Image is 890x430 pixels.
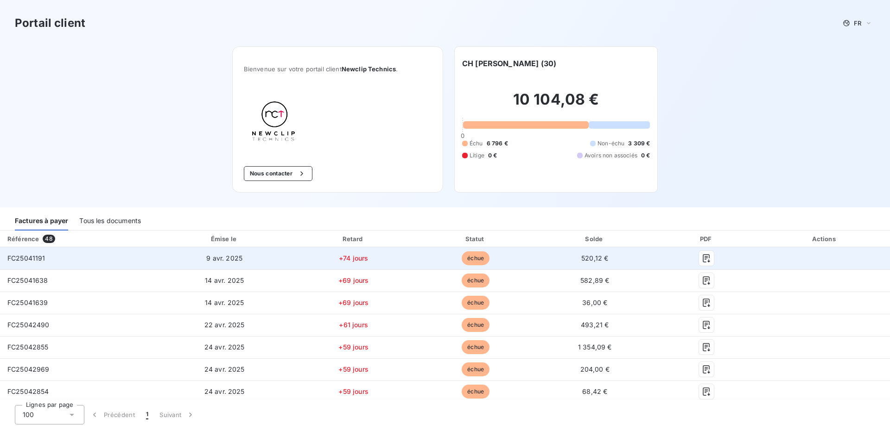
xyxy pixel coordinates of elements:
span: 3 309 € [628,139,650,148]
span: FC25042969 [7,365,50,373]
span: 520,12 € [581,254,608,262]
span: échue [462,362,489,376]
button: Suivant [154,405,201,424]
span: Newclip Technics [342,65,396,73]
span: 24 avr. 2025 [204,365,245,373]
span: Non-échu [598,139,624,148]
span: +59 jours [338,343,368,351]
span: 582,89 € [580,276,609,284]
span: +69 jours [338,276,369,284]
div: Solde [538,234,652,243]
div: Statut [417,234,534,243]
span: 68,42 € [582,387,607,395]
span: 0 € [488,151,497,160]
span: +59 jours [338,387,368,395]
span: 22 avr. 2025 [204,321,245,329]
span: FC25041191 [7,254,45,262]
span: 1 354,09 € [578,343,612,351]
span: +69 jours [338,299,369,306]
span: Litige [470,151,484,160]
span: Échu [470,139,483,148]
span: +74 jours [339,254,368,262]
span: FC25042854 [7,387,49,395]
button: Précédent [84,405,140,424]
span: 9 avr. 2025 [206,254,242,262]
span: Avoirs non associés [585,151,637,160]
span: 1 [146,410,148,419]
span: 6 796 € [487,139,508,148]
span: échue [462,340,489,354]
span: 48 [43,235,55,243]
div: Référence [7,235,39,243]
span: échue [462,318,489,332]
button: Nous contacter [244,166,312,181]
span: 14 avr. 2025 [205,299,244,306]
span: échue [462,274,489,287]
div: PDF [655,234,757,243]
div: Retard [293,234,413,243]
span: échue [462,296,489,310]
span: 36,00 € [582,299,607,306]
span: échue [462,251,489,265]
div: Actions [761,234,888,243]
span: 24 avr. 2025 [204,387,245,395]
div: Tous les documents [79,211,141,231]
span: 24 avr. 2025 [204,343,245,351]
span: 0 [461,132,464,139]
h2: 10 104,08 € [462,90,650,118]
span: +59 jours [338,365,368,373]
span: FC25042490 [7,321,50,329]
span: FR [854,19,861,27]
span: FC25041639 [7,299,48,306]
div: Émise le [159,234,290,243]
h6: CH [PERSON_NAME] (30) [462,58,556,69]
span: +61 jours [339,321,368,329]
span: 100 [23,410,34,419]
span: 0 € [641,151,650,160]
span: FC25041638 [7,276,48,284]
span: 204,00 € [580,365,610,373]
span: 14 avr. 2025 [205,276,244,284]
span: Bienvenue sur votre portail client . [244,65,432,73]
button: 1 [140,405,154,424]
span: échue [462,385,489,399]
span: FC25042855 [7,343,49,351]
div: Factures à payer [15,211,68,231]
h3: Portail client [15,15,85,31]
img: Company logo [244,95,303,151]
span: 493,21 € [581,321,609,329]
